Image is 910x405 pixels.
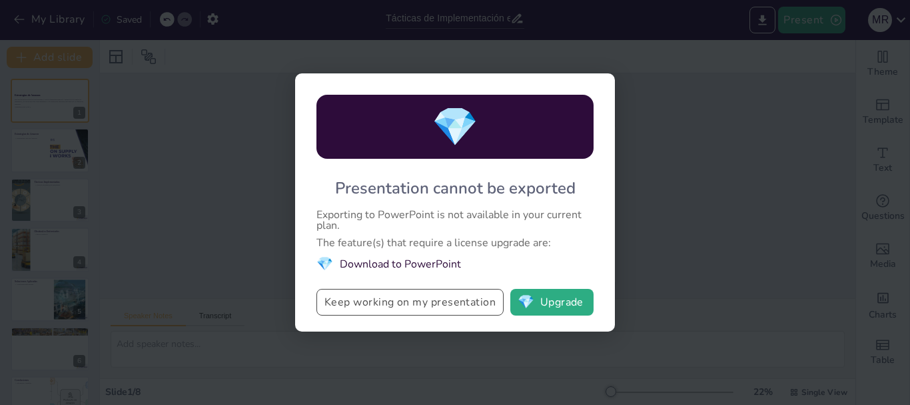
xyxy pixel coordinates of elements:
[518,296,534,309] span: diamond
[316,255,333,273] span: diamond
[335,177,576,199] div: Presentation cannot be exported
[316,238,594,248] div: The feature(s) that require a license upgrade are:
[316,210,594,231] div: Exporting to PowerPoint is not available in your current plan.
[510,289,594,316] button: diamondUpgrade
[316,255,594,273] li: Download to PowerPoint
[432,101,478,153] span: diamond
[316,289,504,316] button: Keep working on my presentation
